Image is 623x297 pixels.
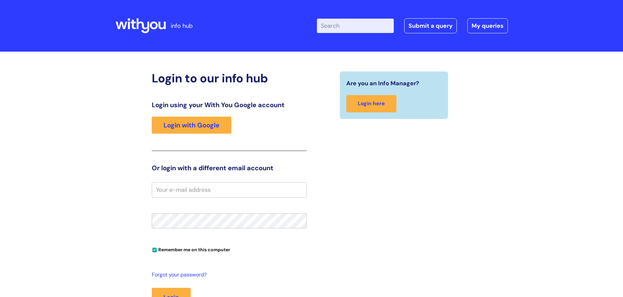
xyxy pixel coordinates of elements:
input: Search [317,19,394,33]
h3: Login using your With You Google account [152,101,307,109]
label: Remember me on this computer [152,245,230,253]
p: info hub [171,21,193,31]
a: Submit a query [404,18,457,33]
input: Your e-mail address [152,182,307,197]
a: Login with Google [152,117,231,134]
input: Remember me on this computer [152,248,157,252]
span: Are you an Info Manager? [346,78,419,89]
h3: Or login with a different email account [152,164,307,172]
h2: Login to our info hub [152,71,307,85]
div: You can uncheck this option if you're logging in from a shared device [152,244,307,255]
a: Login here [346,95,396,112]
a: My queries [467,18,508,33]
a: Forgot your password? [152,270,303,280]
